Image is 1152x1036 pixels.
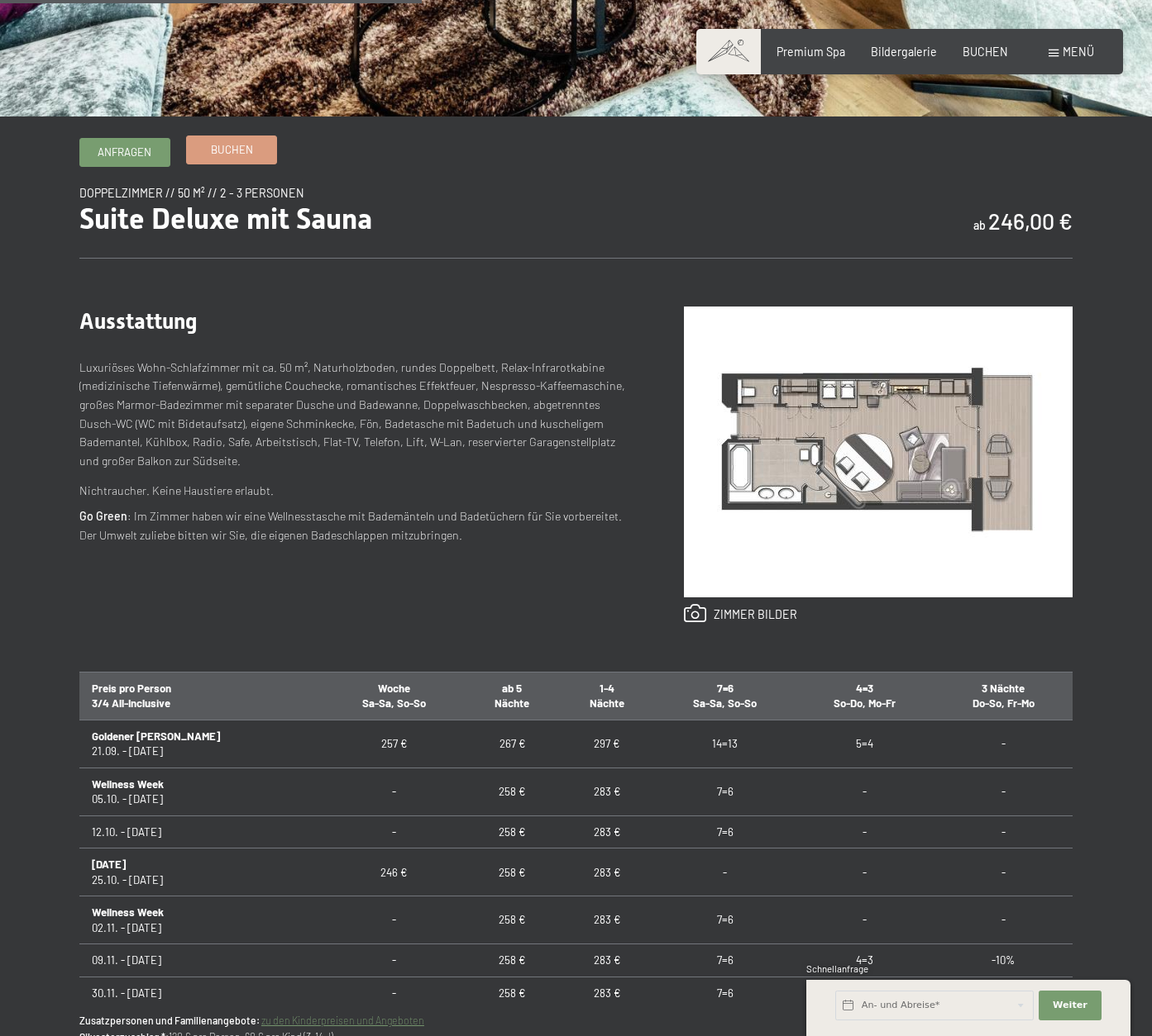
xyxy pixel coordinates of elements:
p: : Im Zimmer haben wir eine Wellnesstasche mit Bademänteln und Badetüchern für Sie vorbereitet. De... [79,507,626,544]
td: 7=6 [654,815,796,848]
td: 25.10. - [DATE] [79,848,323,896]
th: 4=3 [796,672,934,720]
td: 14=13 [654,720,796,767]
a: Buchen [187,136,276,164]
td: 4=3 [796,977,934,1009]
td: 283 € [560,815,655,848]
td: 4=3 [796,944,934,977]
span: Sa-Sa, So-So [362,696,426,710]
p: Luxuriöses Wohn-Schlafzimmer mit ca. 50 m², Naturholzboden, rundes Doppelbett, Relax-Infrarotkabi... [79,359,626,470]
b: 246,00 € [988,207,1073,234]
b: Wellness Week [92,777,164,791]
td: 258 € [465,815,560,848]
strong: Go Green [79,509,127,523]
td: 258 € [465,896,560,944]
td: 7=6 [654,767,796,815]
span: Ausstattung [79,309,198,334]
td: 283 € [560,767,655,815]
td: 02.11. - [DATE] [79,896,323,944]
span: Doppelzimmer // 50 m² // 2 - 3 Personen [79,186,304,200]
td: 09.11. - [DATE] [79,944,323,977]
b: Goldener [PERSON_NAME] [92,729,220,743]
td: - [796,815,934,848]
th: 1-4 [560,672,655,720]
td: - [323,767,465,815]
td: - [935,767,1073,815]
td: - [935,815,1073,848]
p: Nichtraucher. Keine Haustiere erlaubt. [79,482,626,501]
td: - [796,848,934,896]
td: 7=6 [654,977,796,1009]
a: Anfragen [80,139,170,166]
td: - [935,848,1073,896]
span: Suite Deluxe mit Sauna [79,202,372,235]
th: 7=6 [654,672,796,720]
td: 283 € [560,896,655,944]
td: 267 € [465,720,560,767]
td: - [323,944,465,977]
th: 3 Nächte [935,672,1073,720]
b: [DATE] [92,858,126,871]
img: Suite Deluxe mit Sauna [684,307,1073,597]
td: - [323,815,465,848]
td: - [323,977,465,1009]
td: 283 € [560,848,655,896]
td: 258 € [465,767,560,815]
span: ab [973,218,986,232]
td: - [935,896,1073,944]
td: 7=6 [654,944,796,977]
span: Buchen [211,142,253,157]
td: - [323,896,465,944]
td: 12.10. - [DATE] [79,815,323,848]
th: ab 5 [465,672,560,720]
td: - [796,767,934,815]
td: 297 € [560,720,655,767]
td: - [654,848,796,896]
td: - [935,720,1073,767]
b: Wellness Week [92,905,164,919]
td: 30.11. - [DATE] [79,977,323,1009]
button: Weiter [1039,991,1102,1020]
a: zu den Kinderpreisen und Angeboten [261,1015,424,1026]
a: Premium Spa [777,45,845,59]
td: 05.10. - [DATE] [79,767,323,815]
span: So-Do, Mo-Fr [834,696,896,710]
span: Nächte [495,696,529,710]
td: - [796,896,934,944]
span: Menü [1063,45,1094,59]
span: Schnellanfrage [806,963,868,974]
td: 283 € [560,977,655,1009]
td: 257 € [323,720,465,767]
th: Woche [323,672,465,720]
td: 7=6 [654,896,796,944]
td: 246 € [323,848,465,896]
span: 3/4 All-Inclusive [92,696,170,710]
span: Nächte [590,696,624,710]
td: 258 € [465,848,560,896]
span: Weiter [1053,999,1087,1012]
span: Preis pro Person [92,682,171,695]
td: 21.09. - [DATE] [79,720,323,767]
a: BUCHEN [963,45,1008,59]
td: 258 € [465,944,560,977]
a: Bildergalerie [871,45,937,59]
strong: Zusatzpersonen und Familienangebote: [79,1015,260,1026]
span: Sa-Sa, So-So [693,696,757,710]
span: Do-So, Fr-Mo [973,696,1035,710]
span: Anfragen [98,145,151,159]
td: 283 € [560,944,655,977]
td: 258 € [465,977,560,1009]
td: -10% [935,944,1073,977]
td: 5=4 [796,720,934,767]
